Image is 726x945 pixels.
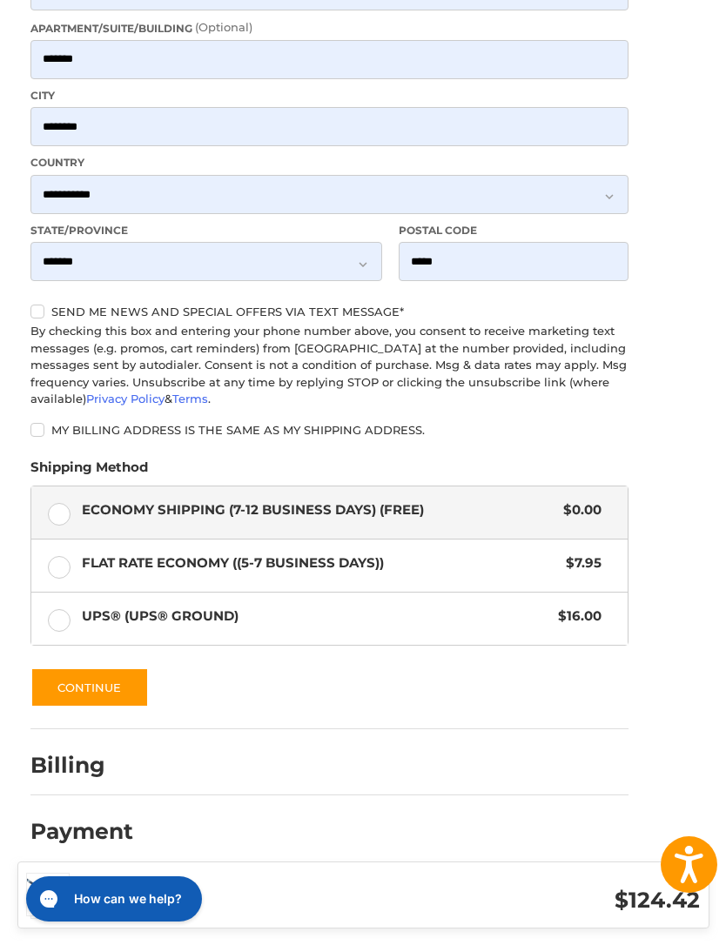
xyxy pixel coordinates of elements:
iframe: Gorgias live chat messenger [17,870,207,928]
legend: Shipping Method [30,458,148,486]
button: Continue [30,667,149,707]
span: UPS® (UPS® Ground) [82,607,550,627]
label: Country [30,155,629,171]
label: Send me news and special offers via text message* [30,305,629,318]
h2: Payment [30,818,133,845]
span: Economy Shipping (7-12 Business Days) (Free) [82,500,555,520]
span: $7.95 [558,553,602,573]
a: Privacy Policy [86,392,165,405]
label: Apartment/Suite/Building [30,19,629,37]
div: By checking this box and entering your phone number above, you consent to receive marketing text ... [30,323,629,408]
h2: Billing [30,752,132,779]
span: $16.00 [550,607,602,627]
small: (Optional) [195,20,252,34]
label: City [30,88,629,104]
label: Postal Code [399,223,628,238]
a: Terms [172,392,208,405]
label: My billing address is the same as my shipping address. [30,423,629,437]
label: State/Province [30,223,382,238]
h3: $124.42 [393,887,700,914]
span: $0.00 [555,500,602,520]
span: Flat Rate Economy ((5-7 Business Days)) [82,553,558,573]
h3: 2 Items [87,882,393,902]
